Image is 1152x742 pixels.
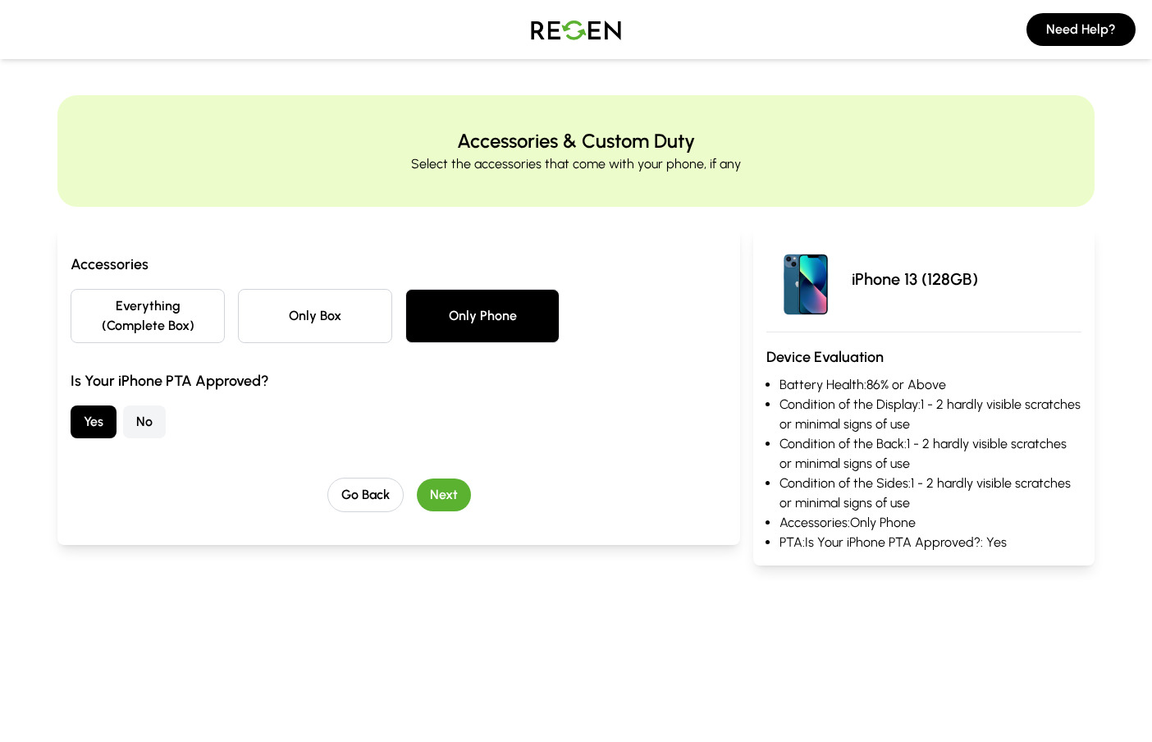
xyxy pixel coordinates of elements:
[457,128,695,154] h2: Accessories & Custom Duty
[411,154,741,174] p: Select the accessories that come with your phone, if any
[779,513,1081,533] li: Accessories: Only Phone
[519,7,633,53] img: Logo
[71,289,225,343] button: Everything (Complete Box)
[417,479,471,511] button: Next
[779,533,1081,552] li: PTA: Is Your iPhone PTA Approved?: Yes
[327,478,404,512] button: Go Back
[779,395,1081,434] li: Condition of the Display: 1 - 2 hardly visible scratches or minimal signs of use
[71,369,727,392] h3: Is Your iPhone PTA Approved?
[71,253,727,276] h3: Accessories
[779,434,1081,474] li: Condition of the Back: 1 - 2 hardly visible scratches or minimal signs of use
[123,405,166,438] button: No
[779,474,1081,513] li: Condition of the Sides: 1 - 2 hardly visible scratches or minimal signs of use
[766,346,1081,369] h3: Device Evaluation
[852,268,978,291] p: iPhone 13 (128GB)
[405,289,560,343] button: Only Phone
[71,405,117,438] button: Yes
[779,375,1081,395] li: Battery Health: 86% or Above
[238,289,392,343] button: Only Box
[1026,13,1136,46] button: Need Help?
[766,240,845,318] img: iPhone 13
